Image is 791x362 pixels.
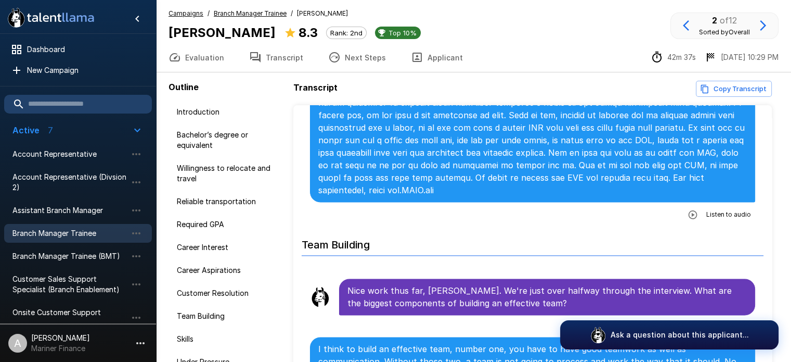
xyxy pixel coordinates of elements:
[214,9,287,17] u: Branch Manager Trainee
[310,286,331,307] img: llama_clean.png
[168,82,199,92] b: Outline
[168,215,289,234] div: Required GPA
[712,15,717,26] b: 2
[706,209,751,220] span: Listen to audio
[291,8,293,19] span: /
[177,130,281,151] span: Bachelor’s degree or equivalent
[168,9,203,17] u: Campaigns
[590,327,606,343] img: logo_glasses@2x.png
[293,82,338,93] b: Transcript
[302,228,763,256] h6: Team Building
[237,43,316,72] button: Transcript
[168,238,289,257] div: Career Interest
[168,126,289,155] div: Bachelor’s degree or equivalent
[177,334,281,344] span: Skills
[316,43,398,72] button: Next Steps
[721,52,779,63] p: [DATE] 10:29 PM
[347,284,747,309] p: Nice work thus far, [PERSON_NAME]. We're just over halfway through the interview. What are the bi...
[208,8,210,19] span: /
[156,43,237,72] button: Evaluation
[651,51,696,64] div: The time between starting and completing the interview
[667,52,696,63] p: 42m 37s
[168,25,276,40] b: [PERSON_NAME]
[168,103,289,121] div: Introduction
[168,159,289,188] div: Willingness to relocate and travel
[168,192,289,211] div: Reliable transportation
[177,196,281,207] span: Reliable transportation
[177,107,281,117] span: Introduction
[177,288,281,298] span: Customer Resolution
[168,261,289,280] div: Career Aspirations
[177,163,281,184] span: Willingness to relocate and travel
[168,330,289,348] div: Skills
[398,43,475,72] button: Applicant
[177,311,281,321] span: Team Building
[696,81,772,97] button: Copy transcript
[720,15,737,26] span: of 12
[384,29,421,37] span: Top 10%
[704,51,779,64] div: The date and time when the interview was completed
[177,219,281,230] span: Required GPA
[177,265,281,276] span: Career Aspirations
[168,284,289,303] div: Customer Resolution
[297,8,348,19] span: [PERSON_NAME]
[299,25,318,40] b: 8.3
[611,330,749,340] p: Ask a question about this applicant...
[560,320,779,349] button: Ask a question about this applicant...
[177,242,281,253] span: Career Interest
[168,307,289,326] div: Team Building
[699,28,750,36] span: Sorted by Overall
[327,29,366,37] span: Rank: 2nd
